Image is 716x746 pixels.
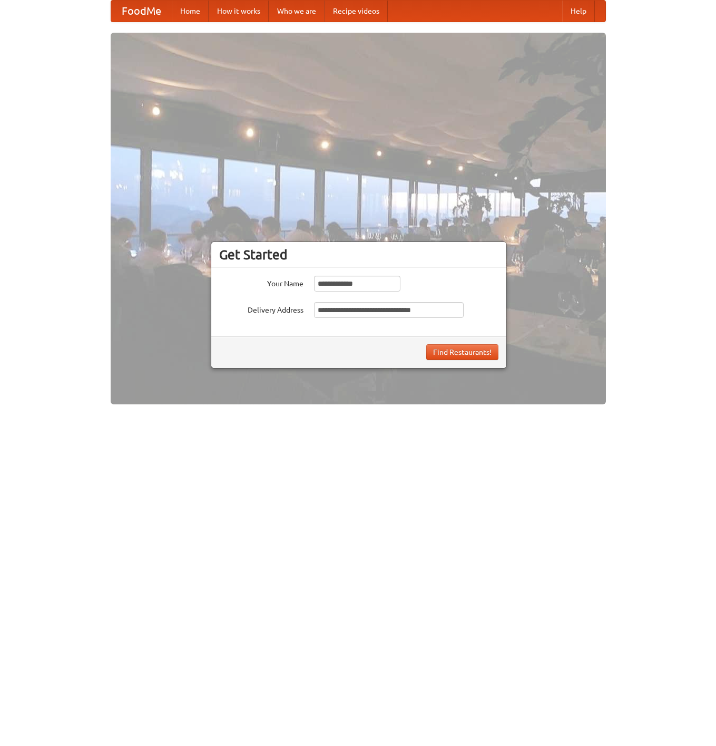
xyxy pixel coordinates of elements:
a: FoodMe [111,1,172,22]
a: Recipe videos [325,1,388,22]
a: Home [172,1,209,22]
button: Find Restaurants! [426,344,498,360]
h3: Get Started [219,247,498,263]
label: Your Name [219,276,303,289]
a: How it works [209,1,269,22]
a: Help [562,1,595,22]
a: Who we are [269,1,325,22]
label: Delivery Address [219,302,303,315]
